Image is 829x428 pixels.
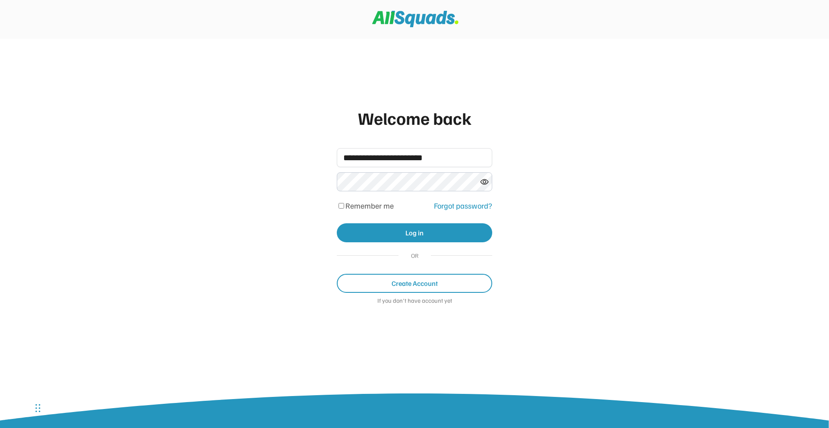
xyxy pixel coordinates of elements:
img: Squad%20Logo.svg [372,11,459,27]
button: Create Account [337,274,492,293]
div: If you don't have account yet [337,297,492,306]
label: Remember me [345,201,394,210]
div: Forgot password? [434,200,492,212]
div: OR [407,251,422,260]
div: Welcome back [337,105,492,131]
button: Log in [337,223,492,242]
